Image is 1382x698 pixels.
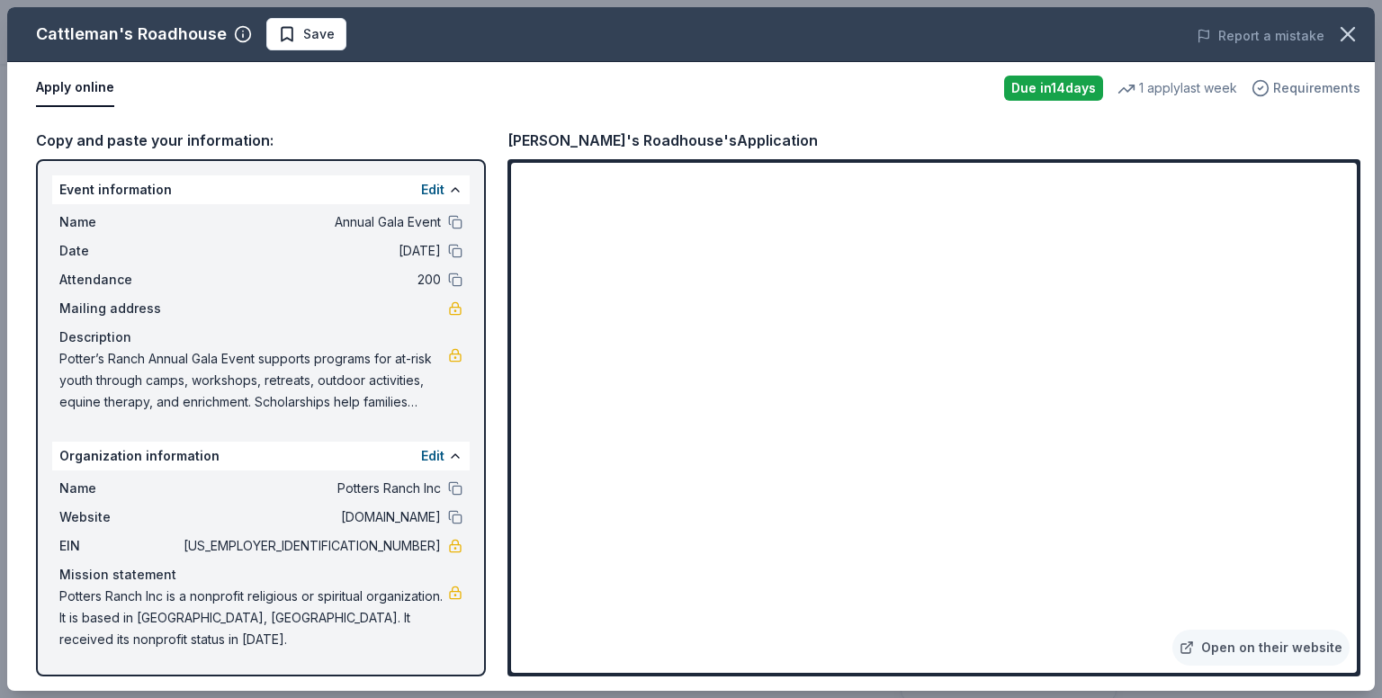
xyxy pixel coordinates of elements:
span: Save [303,23,335,45]
span: Annual Gala Event [180,211,441,233]
a: Open on their website [1172,630,1350,666]
div: Due in 14 days [1004,76,1103,101]
div: Copy and paste your information: [36,129,486,152]
span: 200 [180,269,441,291]
span: Attendance [59,269,180,291]
span: [US_EMPLOYER_IDENTIFICATION_NUMBER] [180,535,441,557]
button: Apply online [36,69,114,107]
div: Cattleman's Roadhouse [36,20,227,49]
span: Name [59,211,180,233]
span: Date [59,240,180,262]
div: Event information [52,175,470,204]
span: EIN [59,535,180,557]
div: Description [59,327,462,348]
button: Edit [421,445,444,467]
div: 1 apply last week [1117,77,1237,99]
div: Mission statement [59,564,462,586]
span: Potter’s Ranch Annual Gala Event supports programs for at-risk youth through camps, workshops, re... [59,348,448,413]
span: Potters Ranch Inc [180,478,441,499]
button: Save [266,18,346,50]
div: Organization information [52,442,470,470]
span: Mailing address [59,298,180,319]
span: Website [59,506,180,528]
span: Name [59,478,180,499]
button: Requirements [1252,77,1360,99]
span: Potters Ranch Inc is a nonprofit religious or spiritual organization. It is based in [GEOGRAPHIC_... [59,586,448,650]
span: Requirements [1273,77,1360,99]
button: Edit [421,179,444,201]
button: Report a mistake [1197,25,1324,47]
span: [DATE] [180,240,441,262]
div: [PERSON_NAME]'s Roadhouse's Application [507,129,818,152]
span: [DOMAIN_NAME] [180,506,441,528]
